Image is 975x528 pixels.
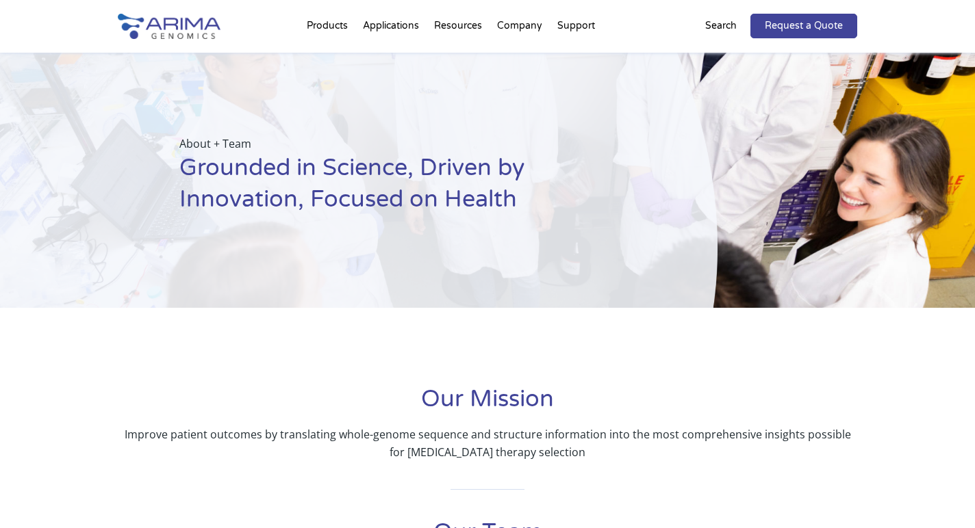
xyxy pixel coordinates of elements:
img: Arima-Genomics-logo [118,14,220,39]
h1: Our Mission [118,384,857,425]
p: Improve patient outcomes by translating whole-genome sequence and structure information into the ... [118,425,857,461]
p: Search [705,17,737,35]
p: About + Team [179,135,649,153]
a: Request a Quote [750,14,857,38]
h1: Grounded in Science, Driven by Innovation, Focused on Health [179,153,649,226]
